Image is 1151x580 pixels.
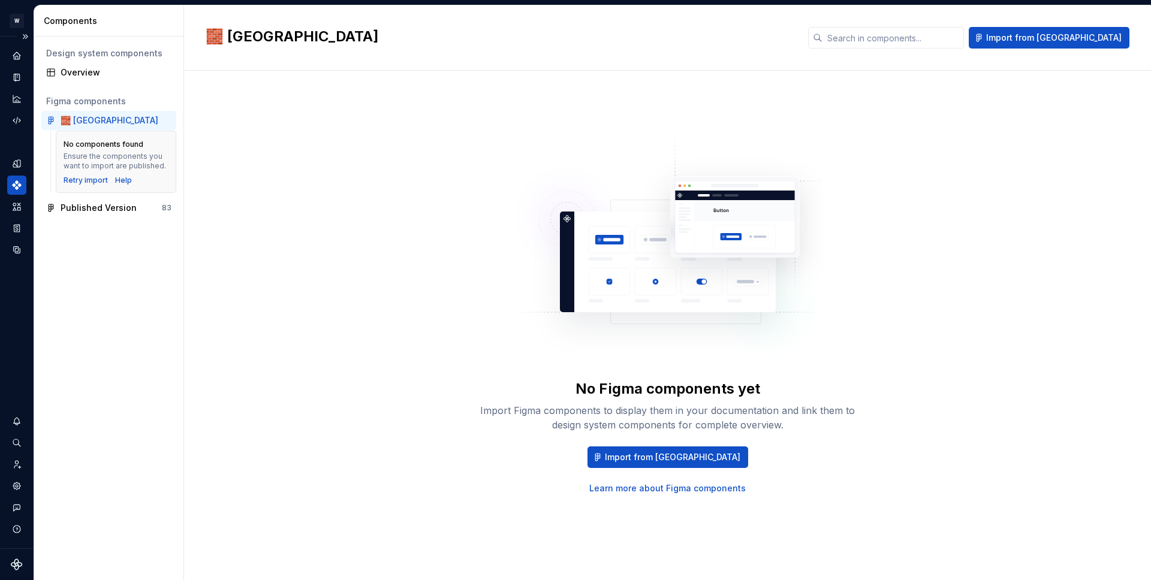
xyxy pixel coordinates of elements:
div: Overview [61,67,171,78]
div: No components found [64,140,143,149]
button: Import from [GEOGRAPHIC_DATA] [587,446,748,468]
a: 🧱 [GEOGRAPHIC_DATA] [41,111,176,130]
div: 83 [162,203,171,213]
a: Components [7,176,26,195]
a: Published Version83 [41,198,176,217]
button: Contact support [7,498,26,517]
span: Import from [GEOGRAPHIC_DATA] [605,451,740,463]
div: Published Version [61,202,137,214]
div: 🧱 [GEOGRAPHIC_DATA] [61,114,158,126]
a: Data sources [7,240,26,259]
div: Ensure the components you want to import are published. [64,152,168,171]
button: W [2,8,31,34]
a: Learn more about Figma components [589,482,746,494]
button: Search ⌘K [7,433,26,452]
button: Import from [GEOGRAPHIC_DATA] [969,27,1129,49]
span: Import from [GEOGRAPHIC_DATA] [986,32,1122,44]
svg: Supernova Logo [11,558,23,570]
a: Invite team [7,455,26,474]
a: Storybook stories [7,219,26,238]
div: Design system components [46,47,171,59]
h2: 🧱 [GEOGRAPHIC_DATA] [206,27,794,46]
a: Home [7,46,26,65]
div: Figma components [46,95,171,107]
a: Analytics [7,89,26,108]
button: Notifications [7,412,26,431]
a: Help [115,176,132,185]
a: Assets [7,197,26,216]
button: Expand sidebar [17,28,34,45]
div: Components [44,15,179,27]
a: Settings [7,476,26,496]
a: Documentation [7,68,26,87]
div: W [10,14,24,28]
div: No Figma components yet [575,379,760,398]
a: Code automation [7,111,26,130]
div: Import Figma components to display them in your documentation and link them to design system comp... [476,403,860,432]
a: Overview [41,63,176,82]
button: Retry import [64,176,108,185]
input: Search in components... [822,27,964,49]
a: Design tokens [7,154,26,173]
